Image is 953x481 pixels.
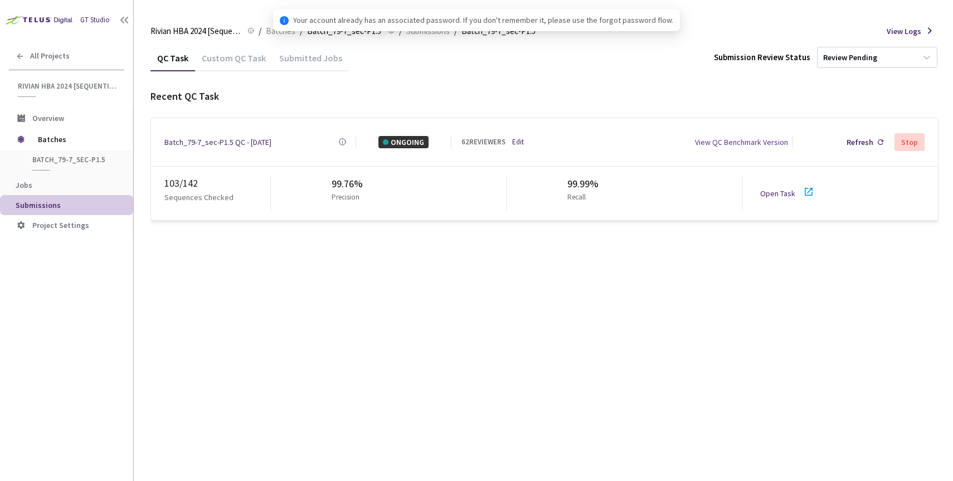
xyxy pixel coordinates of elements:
[378,136,429,148] div: ONGOING
[164,136,271,148] a: Batch_79-7_sec-P1.5 QC - [DATE]
[150,25,241,38] span: Rivian HBA 2024 [Sequential]
[404,25,452,37] a: Submissions
[847,136,873,148] div: Refresh
[80,14,110,26] div: GT Studio
[32,113,64,123] span: Overview
[38,128,114,150] span: Batches
[32,155,115,164] span: Batch_79-7_sec-P1.5
[280,16,289,25] span: info-circle
[461,137,505,148] div: 62 REVIEWERS
[901,138,918,147] div: Stop
[32,220,89,230] span: Project Settings
[695,136,788,148] div: View QC Benchmark Version
[273,52,349,71] div: Submitted Jobs
[887,25,921,37] span: View Logs
[164,191,234,203] p: Sequences Checked
[714,51,810,64] div: Submission Review Status
[567,192,594,203] p: Recall
[512,137,524,148] a: Edit
[164,176,270,191] div: 103 / 142
[150,89,939,104] div: Recent QC Task
[16,180,32,190] span: Jobs
[264,25,298,37] a: Batches
[293,14,673,26] span: Your account already has an associated password. If you don't remember it, please use the forgot ...
[332,176,364,192] div: 99.76%
[18,81,118,91] span: Rivian HBA 2024 [Sequential]
[332,192,359,203] p: Precision
[150,52,195,71] div: QC Task
[266,25,295,38] span: Batches
[567,176,599,192] div: 99.99%
[760,188,795,198] a: Open Task
[30,51,70,61] span: All Projects
[823,52,877,63] div: Review Pending
[259,25,261,38] li: /
[16,200,61,210] span: Submissions
[195,52,273,71] div: Custom QC Task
